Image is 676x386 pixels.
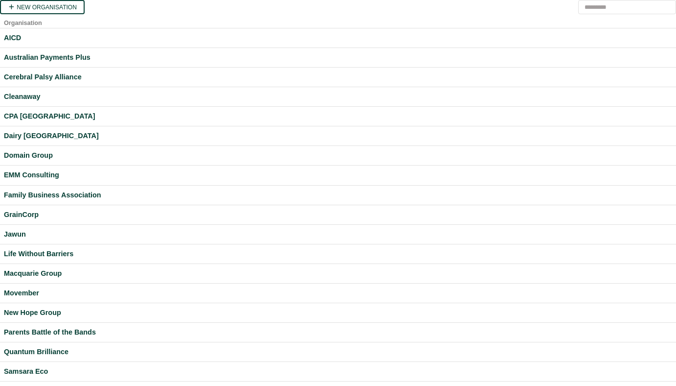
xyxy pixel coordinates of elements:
[4,307,672,318] a: New Hope Group
[4,52,672,63] a: Australian Payments Plus
[4,91,672,102] a: Cleanaway
[4,288,672,299] a: Movember
[4,346,672,358] a: Quantum Brilliance
[4,32,672,44] a: AICD
[4,248,672,260] a: Life Without Barriers
[4,72,672,83] a: Cerebral Palsy Alliance
[4,229,672,240] a: Jawun
[4,111,672,122] a: CPA [GEOGRAPHIC_DATA]
[4,190,672,201] a: Family Business Association
[4,327,672,338] a: Parents Battle of the Bands
[4,268,672,279] a: Macquarie Group
[4,130,672,142] a: Dairy [GEOGRAPHIC_DATA]
[4,169,672,181] a: EMM Consulting
[4,366,672,377] a: Samsara Eco
[4,150,672,161] a: Domain Group
[4,209,672,220] a: GrainCorp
